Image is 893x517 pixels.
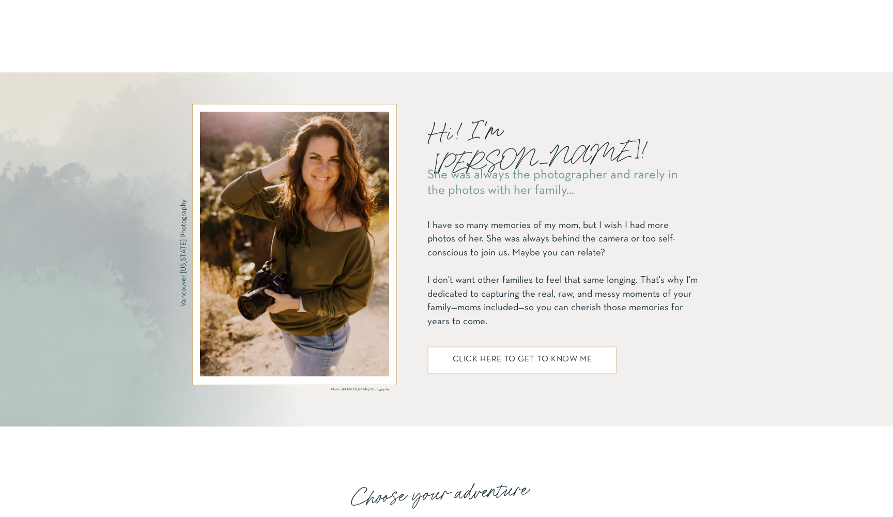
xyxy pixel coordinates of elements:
p: She was always the photographer and rarely in the photos with her family... [427,168,698,200]
i: Photo: [PERSON_NAME] Photography [331,388,389,391]
a: click here to get to know me [436,355,608,367]
p: Hi! I'm [PERSON_NAME]! [427,104,648,155]
p: I have so many memories of my mom, but I wish I had more photos of her. She was always behind the... [427,205,698,339]
h3: Vancouver [US_STATE] Photography [180,192,192,307]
